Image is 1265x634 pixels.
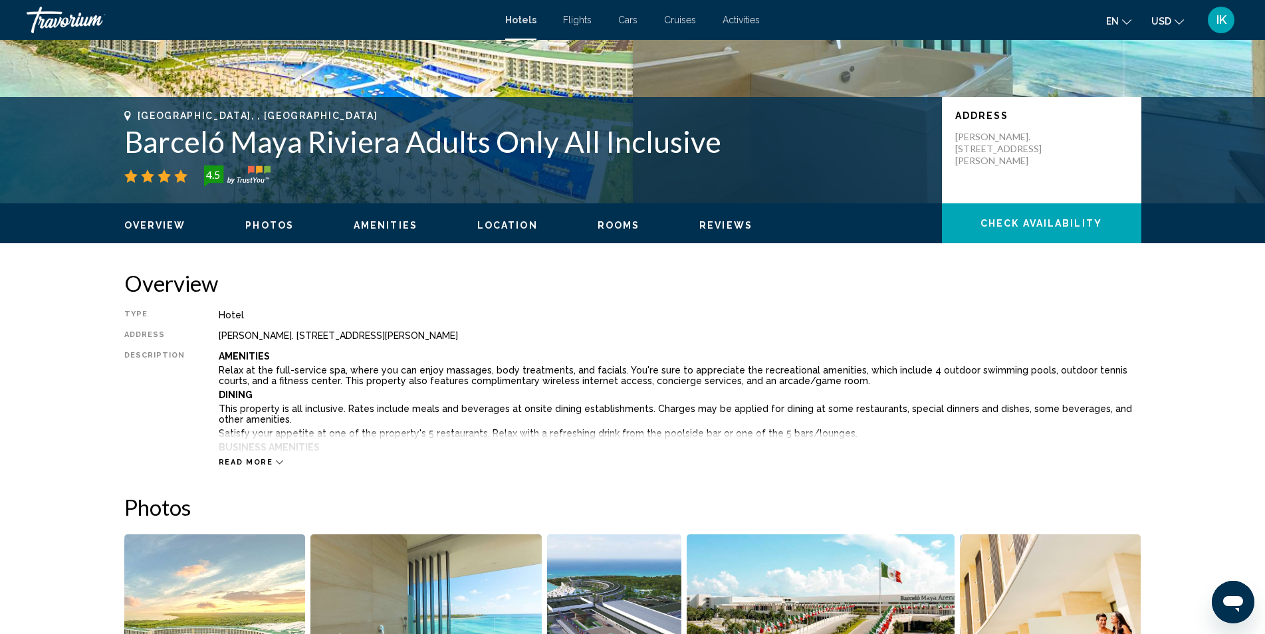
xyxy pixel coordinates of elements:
button: Overview [124,219,186,231]
span: Check Availability [980,219,1102,229]
p: Relax at the full-service spa, where you can enjoy massages, body treatments, and facials. You're... [219,365,1141,386]
button: Rooms [598,219,640,231]
b: Dining [219,389,253,400]
button: Read more [219,457,284,467]
button: Change currency [1151,11,1184,31]
a: Flights [563,15,592,25]
p: Address [955,110,1128,121]
a: Cars [618,15,637,25]
h1: Barceló Maya Riviera Adults Only All Inclusive [124,124,929,159]
a: Cruises [664,15,696,25]
p: This property is all inclusive. Rates include meals and beverages at onsite dining establishments... [219,403,1141,425]
span: Rooms [598,220,640,231]
div: Type [124,310,185,320]
span: IK [1216,13,1226,27]
button: Change language [1106,11,1131,31]
div: Address [124,330,185,341]
div: [PERSON_NAME]. [STREET_ADDRESS][PERSON_NAME] [219,330,1141,341]
span: Photos [245,220,294,231]
p: Satisfy your appetite at one of the property's 5 restaurants. Relax with a refreshing drink from ... [219,428,1141,439]
button: Photos [245,219,294,231]
div: Hotel [219,310,1141,320]
span: USD [1151,16,1171,27]
button: Amenities [354,219,417,231]
img: trustyou-badge-hor.svg [204,165,271,187]
button: Reviews [699,219,752,231]
p: [PERSON_NAME]. [STREET_ADDRESS][PERSON_NAME] [955,131,1062,167]
span: [GEOGRAPHIC_DATA], , [GEOGRAPHIC_DATA] [138,110,378,121]
span: Read more [219,458,273,467]
button: Location [477,219,538,231]
button: User Menu [1204,6,1238,34]
span: en [1106,16,1119,27]
div: 4.5 [200,167,227,183]
a: Hotels [505,15,536,25]
h2: Overview [124,270,1141,296]
a: Activities [723,15,760,25]
span: Overview [124,220,186,231]
b: Amenities [219,351,270,362]
div: Description [124,351,185,451]
span: Reviews [699,220,752,231]
h2: Photos [124,494,1141,520]
a: Travorium [27,7,492,33]
button: Check Availability [942,203,1141,243]
iframe: Button to launch messaging window [1212,581,1254,623]
span: Location [477,220,538,231]
span: Amenities [354,220,417,231]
